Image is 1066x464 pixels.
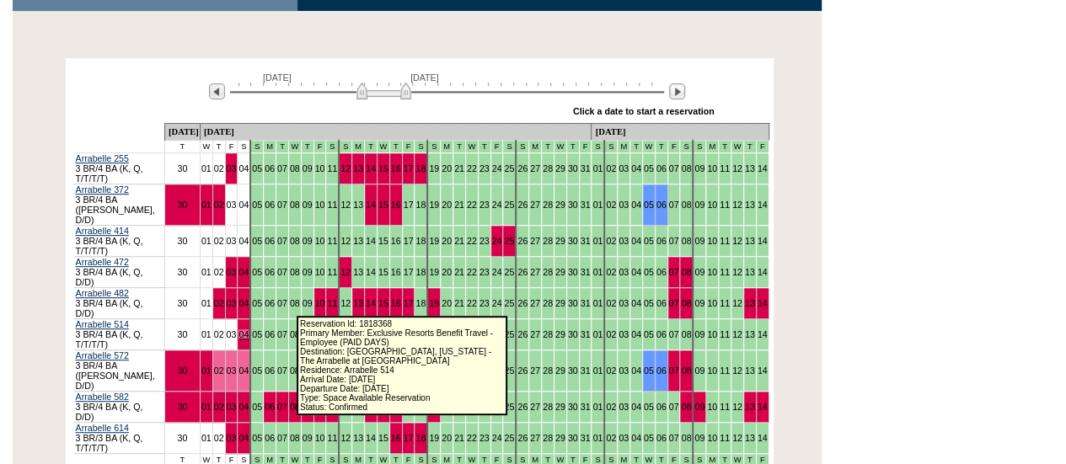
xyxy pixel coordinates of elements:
a: 08 [290,365,300,376]
a: 12 [340,200,351,210]
a: 13 [745,267,755,277]
a: 07 [277,236,287,246]
a: 08 [681,329,691,339]
a: 24 [492,267,502,277]
a: 15 [378,200,388,210]
a: 30 [177,298,187,308]
a: 19 [429,200,439,210]
a: 30 [177,236,187,246]
a: 23 [479,200,490,210]
a: 16 [391,267,401,277]
a: 12 [340,163,351,173]
a: 01 [592,365,603,376]
a: 03 [227,200,237,210]
a: 15 [378,236,388,246]
a: 08 [681,365,691,376]
img: Previous [209,83,225,99]
a: 31 [581,365,591,376]
a: 09 [694,236,704,246]
a: 30 [568,329,578,339]
a: Arrabelle 582 [76,392,129,402]
a: 04 [238,163,249,173]
a: 13 [353,267,363,277]
a: 23 [479,298,490,308]
a: 01 [201,267,212,277]
a: 06 [656,298,667,308]
a: 27 [530,163,540,173]
a: 17 [404,200,414,210]
a: 31 [581,236,591,246]
a: 12 [340,298,351,308]
a: 21 [454,298,464,308]
a: 21 [454,163,464,173]
a: 31 [581,200,591,210]
a: 07 [669,267,679,277]
a: 02 [214,329,224,339]
a: 27 [530,329,540,339]
a: 03 [227,329,237,339]
a: 02 [214,267,224,277]
a: 30 [177,200,187,210]
a: 08 [681,236,691,246]
a: 11 [720,365,730,376]
a: 22 [467,267,477,277]
a: 04 [631,329,641,339]
a: 25 [504,236,514,246]
a: Arrabelle 372 [76,184,129,195]
a: 22 [467,163,477,173]
a: 06 [656,267,667,277]
a: 04 [631,200,641,210]
a: 26 [517,267,528,277]
a: 01 [592,236,603,246]
a: 29 [555,267,565,277]
a: 07 [277,329,287,339]
a: 09 [303,298,313,308]
a: 30 [177,163,187,173]
a: 13 [745,329,755,339]
a: 07 [277,298,287,308]
a: 05 [252,365,262,376]
a: 26 [517,200,528,210]
a: 12 [732,267,742,277]
a: 11 [720,236,730,246]
a: 14 [758,200,768,210]
a: Arrabelle 472 [76,257,129,267]
a: 04 [238,329,249,339]
a: 05 [644,365,654,376]
a: 29 [555,329,565,339]
a: 18 [415,298,426,308]
a: 02 [214,236,224,246]
a: 07 [669,298,679,308]
a: 05 [644,329,654,339]
a: 16 [391,236,401,246]
a: 22 [467,200,477,210]
a: 10 [707,365,717,376]
a: 05 [644,298,654,308]
a: 31 [581,298,591,308]
a: 13 [353,236,363,246]
a: 18 [415,267,426,277]
a: 04 [238,200,249,210]
a: 05 [252,163,262,173]
a: 10 [315,298,325,308]
a: 04 [631,163,641,173]
a: 08 [290,329,300,339]
a: 11 [327,267,337,277]
a: 22 [467,236,477,246]
a: 25 [504,267,514,277]
a: 03 [619,200,629,210]
a: 11 [720,329,730,339]
a: Arrabelle 572 [76,350,129,360]
a: 21 [454,236,464,246]
a: 11 [720,163,730,173]
a: 12 [732,236,742,246]
a: 21 [454,200,464,210]
a: 06 [656,236,667,246]
a: 07 [277,163,287,173]
a: 30 [568,200,578,210]
a: 01 [201,298,212,308]
a: 26 [517,163,528,173]
a: 09 [694,163,704,173]
a: 09 [694,329,704,339]
a: 02 [606,329,616,339]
